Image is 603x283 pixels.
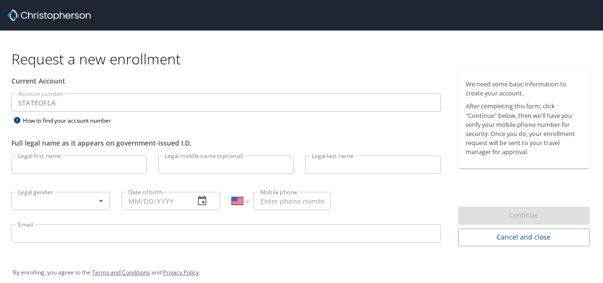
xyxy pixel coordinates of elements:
[8,10,91,21] img: cbt logo
[466,102,582,157] p: After completing this form, click "Continue" below, then we'll have you verify your mobile phone ...
[11,76,441,86] div: Current Account
[11,50,597,68] h1: Request a new enrollment
[466,231,582,243] span: Cancel and close
[11,138,441,148] div: Full legal name as it appears on government-issued I.D.
[458,229,590,246] button: Cancel and close
[163,268,199,276] a: Privacy Policy
[122,192,187,210] input: MM/DD/YYYY
[11,115,131,126] div: How to find your account number
[92,268,150,276] a: Terms and Conditions
[254,192,330,210] input: Enter phone number
[11,192,110,210] div: ​
[466,80,582,98] p: We need some basic information to create your account.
